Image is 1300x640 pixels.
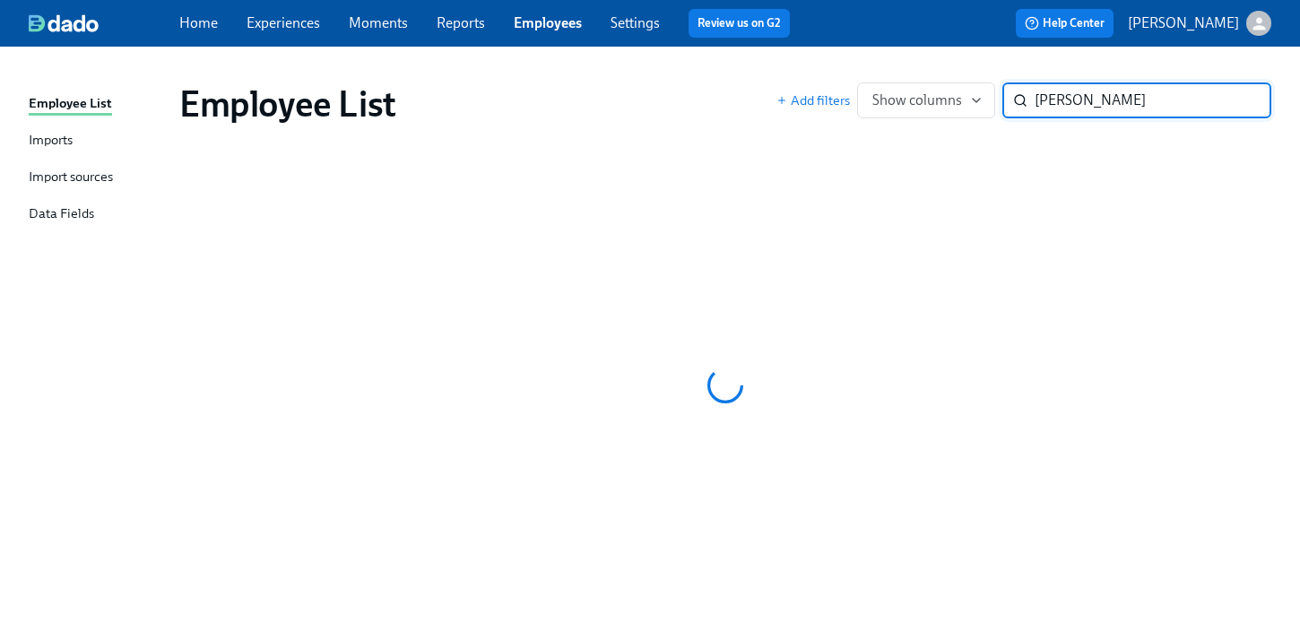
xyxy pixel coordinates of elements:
p: [PERSON_NAME] [1128,13,1239,33]
h1: Employee List [179,82,396,125]
button: Show columns [857,82,995,118]
a: Home [179,14,218,31]
a: Data Fields [29,203,165,226]
span: Help Center [1025,14,1105,32]
div: Data Fields [29,203,94,226]
img: dado [29,14,99,32]
a: Experiences [247,14,320,31]
a: Settings [611,14,660,31]
a: Employees [514,14,582,31]
a: Import sources [29,167,165,189]
a: Imports [29,130,165,152]
a: Reports [437,14,485,31]
a: Review us on G2 [698,14,781,32]
div: Import sources [29,167,113,189]
span: Show columns [872,91,980,109]
button: Add filters [776,91,850,109]
button: Review us on G2 [689,9,790,38]
a: Moments [349,14,408,31]
div: Employee List [29,93,112,116]
a: dado [29,14,179,32]
div: Imports [29,130,73,152]
button: [PERSON_NAME] [1128,11,1271,36]
button: Help Center [1016,9,1114,38]
input: Search by name [1035,82,1271,118]
a: Employee List [29,93,165,116]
